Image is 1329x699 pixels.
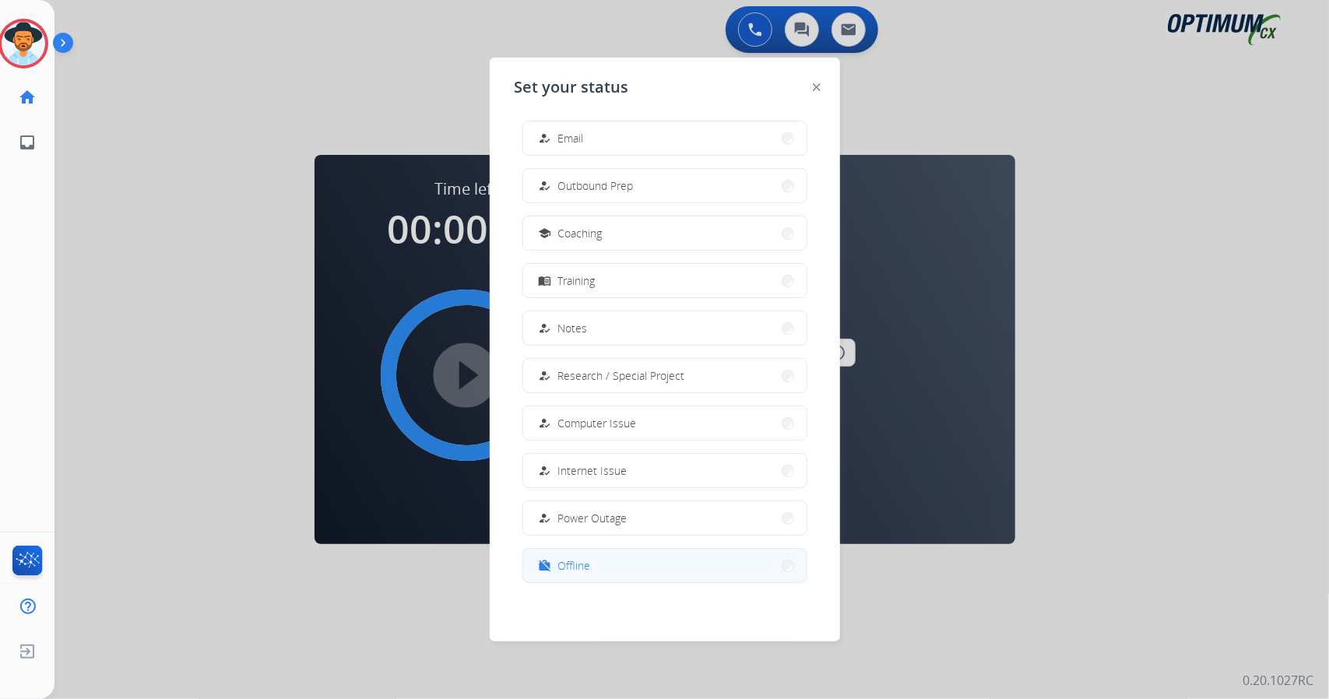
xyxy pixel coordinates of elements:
[523,359,807,392] button: Research / Special Project
[813,83,821,91] img: close-button
[1243,671,1313,690] p: 0.20.1027RC
[558,177,634,194] span: Outbound Prep
[538,464,551,477] mat-icon: how_to_reg
[523,216,807,250] button: Coaching
[558,462,628,479] span: Internet Issue
[538,179,551,192] mat-icon: how_to_reg
[523,169,807,202] button: Outbound Prep
[558,320,588,336] span: Notes
[2,22,45,65] img: avatar
[558,272,596,289] span: Training
[538,132,551,145] mat-icon: how_to_reg
[523,501,807,535] button: Power Outage
[523,549,807,582] button: Offline
[523,311,807,345] button: Notes
[523,264,807,297] button: Training
[558,510,628,526] span: Power Outage
[523,454,807,487] button: Internet Issue
[558,130,584,146] span: Email
[523,406,807,440] button: Computer Issue
[538,369,551,382] mat-icon: how_to_reg
[538,321,551,335] mat-icon: how_to_reg
[538,559,551,572] mat-icon: work_off
[523,121,807,155] button: Email
[538,274,551,287] mat-icon: menu_book
[558,225,603,241] span: Coaching
[558,557,591,574] span: Offline
[18,88,37,107] mat-icon: home
[515,76,629,98] span: Set your status
[538,511,551,525] mat-icon: how_to_reg
[538,416,551,430] mat-icon: how_to_reg
[18,133,37,152] mat-icon: inbox
[558,367,685,384] span: Research / Special Project
[558,415,637,431] span: Computer Issue
[538,227,551,240] mat-icon: school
